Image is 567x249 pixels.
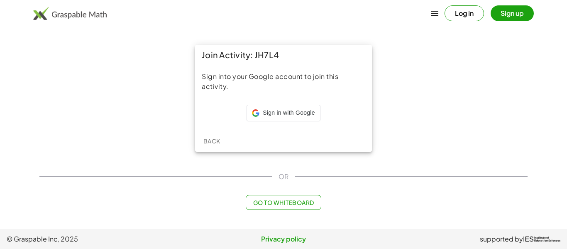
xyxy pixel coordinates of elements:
span: © Graspable Inc, 2025 [7,234,191,244]
a: IESInstitute ofEducation Sciences [523,234,560,244]
button: Back [198,133,225,148]
span: OR [279,172,288,182]
span: Institute of Education Sciences [534,237,560,242]
button: Sign up [491,5,534,21]
div: Join Activity: JH7L4 [195,45,372,65]
a: Privacy policy [191,234,376,244]
span: Sign in with Google [263,109,315,117]
span: IES [523,235,534,243]
div: Sign in with Google [247,105,320,121]
span: Go to Whiteboard [253,199,314,206]
span: supported by [480,234,523,244]
div: Sign into your Google account to join this activity. [202,71,365,91]
button: Log in [445,5,484,21]
button: Go to Whiteboard [246,195,321,210]
span: Back [203,137,220,145]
